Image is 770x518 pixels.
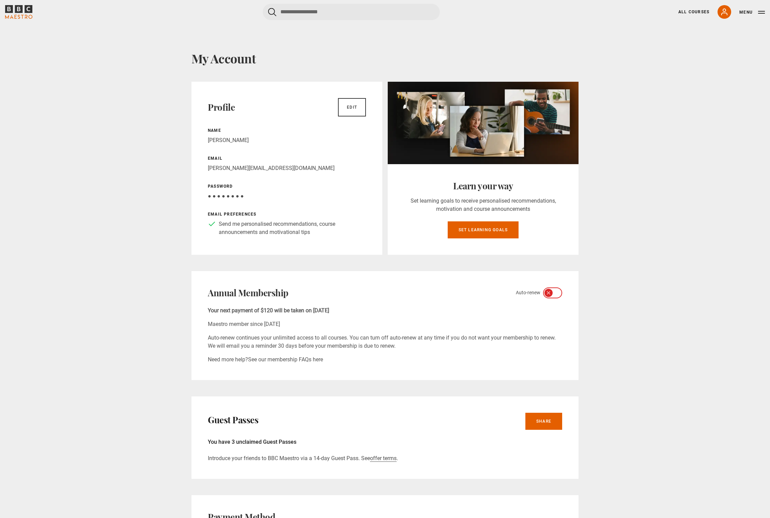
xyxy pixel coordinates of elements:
p: Email preferences [208,211,366,217]
h2: Guest Passes [208,414,258,425]
h2: Profile [208,102,235,113]
p: Send me personalised recommendations, course announcements and motivational tips [219,220,366,236]
a: See our membership FAQs here [248,356,323,363]
p: Introduce your friends to BBC Maestro via a 14-day Guest Pass. See . [208,454,562,462]
h2: Learn your way [404,180,562,191]
p: Maestro member since [DATE] [208,320,562,328]
p: [PERSON_NAME] [208,136,366,144]
svg: BBC Maestro [5,5,32,19]
p: Need more help? [208,356,562,364]
b: Your next payment of $120 will be taken on [DATE] [208,307,329,314]
p: Set learning goals to receive personalised recommendations, motivation and course announcements [404,197,562,213]
p: Password [208,183,366,189]
a: Share [525,413,562,430]
a: Edit [338,98,366,116]
button: Toggle navigation [739,9,765,16]
a: All Courses [678,9,709,15]
p: Name [208,127,366,134]
h1: My Account [191,51,579,65]
span: Auto-renew [516,289,540,296]
h2: Annual Membership [208,287,289,298]
input: Search [263,4,440,20]
a: Set learning goals [448,221,519,238]
p: [PERSON_NAME][EMAIL_ADDRESS][DOMAIN_NAME] [208,164,366,172]
p: You have 3 unclaimed Guest Passes [208,438,562,446]
p: Email [208,155,366,161]
a: offer terms [370,455,397,462]
span: ● ● ● ● ● ● ● ● [208,193,244,199]
p: Auto-renew continues your unlimited access to all courses. You can turn off auto-renew at any tim... [208,334,562,350]
button: Submit the search query [268,8,276,16]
